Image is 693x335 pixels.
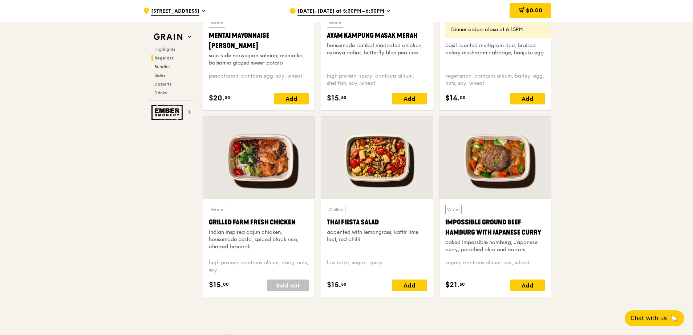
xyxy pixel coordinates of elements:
div: Warm [209,205,225,214]
span: [DATE], [DATE] at 5:30PM–6:30PM [297,8,384,16]
div: baked Impossible hamburg, Japanese curry, poached okra and carrots [445,239,545,253]
span: Desserts [154,82,171,87]
span: 00 [223,281,229,287]
div: Add [510,93,545,104]
span: $20. [209,93,224,104]
div: Add [392,280,427,291]
div: Chilled [327,205,345,214]
span: Chat with us [631,314,667,323]
div: Add [274,93,309,104]
img: Grain web logo [151,30,185,44]
span: Drinks [154,90,167,95]
span: Sides [154,73,165,78]
span: Regulars [154,55,174,61]
img: Ember Smokery web logo [151,105,185,120]
div: sous vide norwegian salmon, mentaiko, balsamic glazed sweet potato [209,52,309,67]
div: Warm [209,18,225,28]
div: Sold out [267,280,309,291]
span: 50 [459,281,465,287]
div: indian inspired cajun chicken, housemade pesto, spiced black rice, charred broccoli [209,229,309,251]
div: high protein, contains allium, dairy, nuts, soy [209,259,309,274]
span: $0.00 [526,7,542,14]
div: vegan, contains allium, soy, wheat [445,259,545,274]
span: 🦙 [670,314,678,323]
span: 50 [341,281,346,287]
div: low carb, vegan, spicy [327,259,427,274]
span: 00 [224,95,230,100]
div: Add [510,280,545,291]
div: vegetarian, contains allium, barley, egg, nuts, soy, wheat [445,73,545,87]
span: $15. [327,93,341,104]
span: Bundles [154,64,170,69]
div: basil scented multigrain rice, braised celery mushroom cabbage, hanjuku egg [445,42,545,57]
div: accented with lemongrass, kaffir lime leaf, red chilli [327,229,427,243]
span: 00 [460,95,466,100]
div: Warm [445,205,462,214]
span: $21. [445,280,459,290]
div: housemade sambal marinated chicken, nyonya achar, butterfly blue pea rice [327,42,427,57]
span: [STREET_ADDRESS] [151,8,199,16]
div: Mentai Mayonnaise [PERSON_NAME] [209,30,309,51]
span: $14. [445,93,460,104]
span: Highlights [154,47,175,52]
span: 50 [341,95,346,100]
div: Dinner orders close at 6:15PM [451,26,546,33]
div: Warm [327,18,343,28]
div: Impossible Ground Beef Hamburg with Japanese Curry [445,217,545,237]
span: $15. [327,280,341,290]
div: pescatarian, contains egg, soy, wheat [209,73,309,87]
button: Chat with us🦙 [625,310,684,326]
div: Add [392,93,427,104]
div: Grilled Farm Fresh Chicken [209,217,309,227]
div: Thai Fiesta Salad [327,217,427,227]
div: Ayam Kampung Masak Merah [327,30,427,41]
div: high protein, spicy, contains allium, shellfish, soy, wheat [327,73,427,87]
span: $15. [209,280,223,290]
